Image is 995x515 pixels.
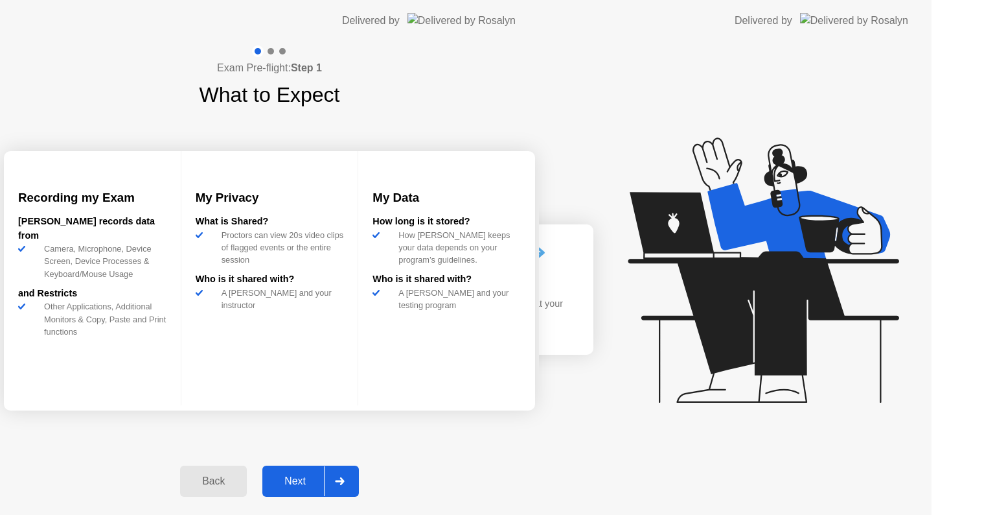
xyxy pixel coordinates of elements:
[18,287,166,301] div: and Restricts
[372,215,521,229] div: How long is it stored?
[266,475,324,487] div: Next
[342,13,400,29] div: Delivered by
[800,13,908,28] img: Delivered by Rosalyn
[216,229,344,267] div: Proctors can view 20s video clips of flagged events or the entire session
[216,287,344,311] div: A [PERSON_NAME] and your instructor
[291,62,322,73] b: Step 1
[184,475,243,487] div: Back
[200,79,340,110] h1: What to Expect
[393,229,521,267] div: How [PERSON_NAME] keeps your data depends on your program’s guidelines.
[372,272,521,287] div: Who is it shared with?
[196,215,344,229] div: What is Shared?
[196,272,344,287] div: Who is it shared with?
[196,189,344,207] h3: My Privacy
[39,300,166,338] div: Other Applications, Additional Monitors & Copy, Paste and Print functions
[407,13,516,28] img: Delivered by Rosalyn
[372,189,521,207] h3: My Data
[262,466,359,497] button: Next
[18,189,166,207] h3: Recording my Exam
[180,466,247,497] button: Back
[393,287,521,311] div: A [PERSON_NAME] and your testing program
[735,13,792,29] div: Delivered by
[217,60,322,76] h4: Exam Pre-flight:
[18,215,166,243] div: [PERSON_NAME] records data from
[39,243,166,280] div: Camera, Microphone, Device Screen, Device Processes & Keyboard/Mouse Usage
